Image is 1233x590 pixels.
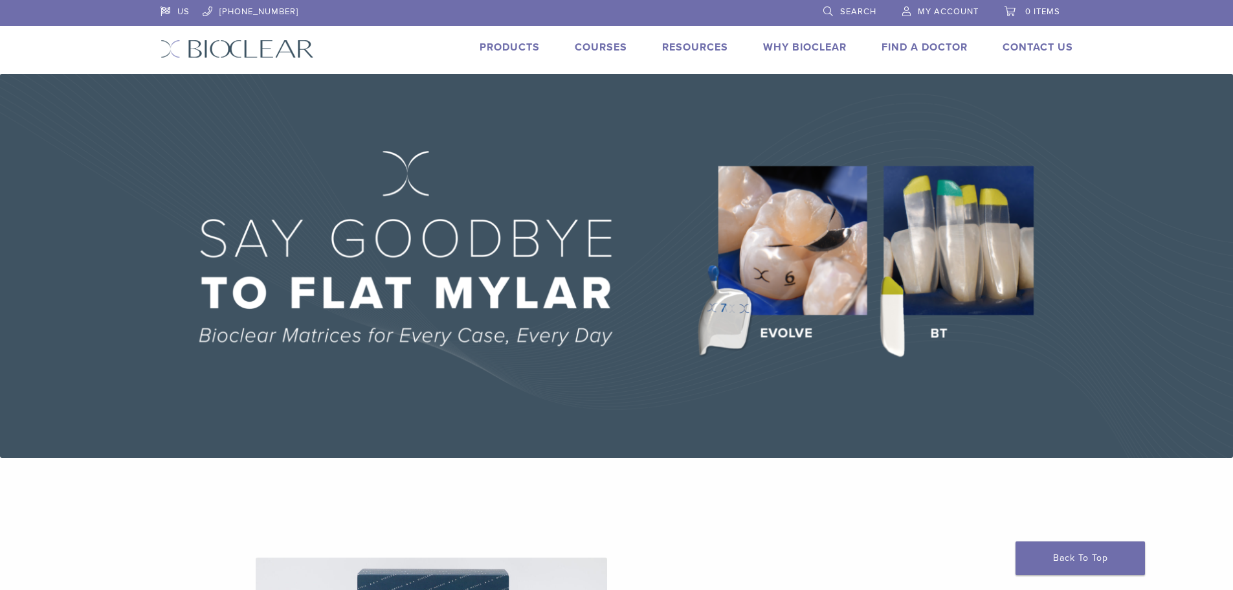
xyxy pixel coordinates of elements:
[763,41,847,54] a: Why Bioclear
[1025,6,1060,17] span: 0 items
[161,40,314,58] img: Bioclear
[882,41,968,54] a: Find A Doctor
[840,6,876,17] span: Search
[1016,541,1145,575] a: Back To Top
[662,41,728,54] a: Resources
[918,6,979,17] span: My Account
[575,41,627,54] a: Courses
[480,41,540,54] a: Products
[1003,41,1073,54] a: Contact Us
